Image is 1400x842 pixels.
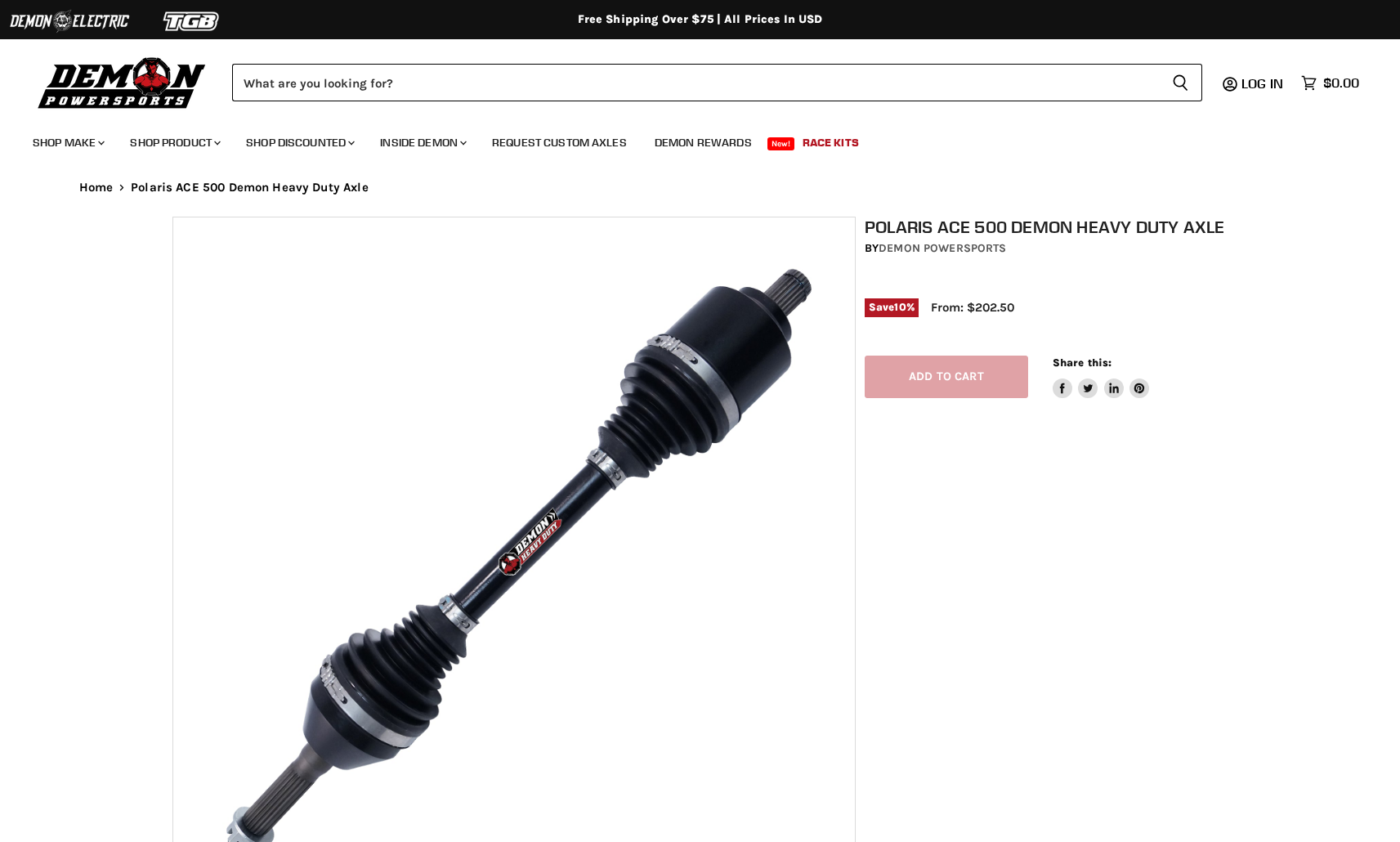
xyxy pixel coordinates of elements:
span: Save % [865,298,919,316]
form: Product [232,64,1202,101]
span: New! [767,137,795,150]
img: Demon Powersports [33,53,212,111]
div: by [865,240,1237,258]
span: $0.00 [1323,75,1359,91]
a: Demon Rewards [642,126,764,159]
a: Shop Product [118,126,230,159]
a: Log in [1234,76,1293,91]
a: Request Custom Axles [480,126,639,159]
span: 10 [894,301,906,313]
span: Share this: [1053,356,1112,369]
button: Search [1159,64,1202,101]
img: Demon Electric Logo 2 [8,6,131,37]
input: Search [232,64,1159,101]
img: TGB Logo 2 [131,6,253,37]
a: Home [79,181,114,195]
span: Log in [1241,75,1283,92]
div: Free Shipping Over $75 | All Prices In USD [47,12,1354,27]
h1: Polaris ACE 500 Demon Heavy Duty Axle [865,217,1237,237]
a: Shop Discounted [234,126,365,159]
aside: Share this: [1053,356,1150,399]
a: Inside Demon [368,126,476,159]
ul: Main menu [20,119,1355,159]
a: Shop Make [20,126,114,159]
span: From: $202.50 [931,300,1014,315]
a: Demon Powersports [879,241,1006,255]
a: Race Kits [790,126,871,159]
nav: Breadcrumbs [47,181,1354,195]
span: Polaris ACE 500 Demon Heavy Duty Axle [131,181,369,195]
a: $0.00 [1293,71,1367,95]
